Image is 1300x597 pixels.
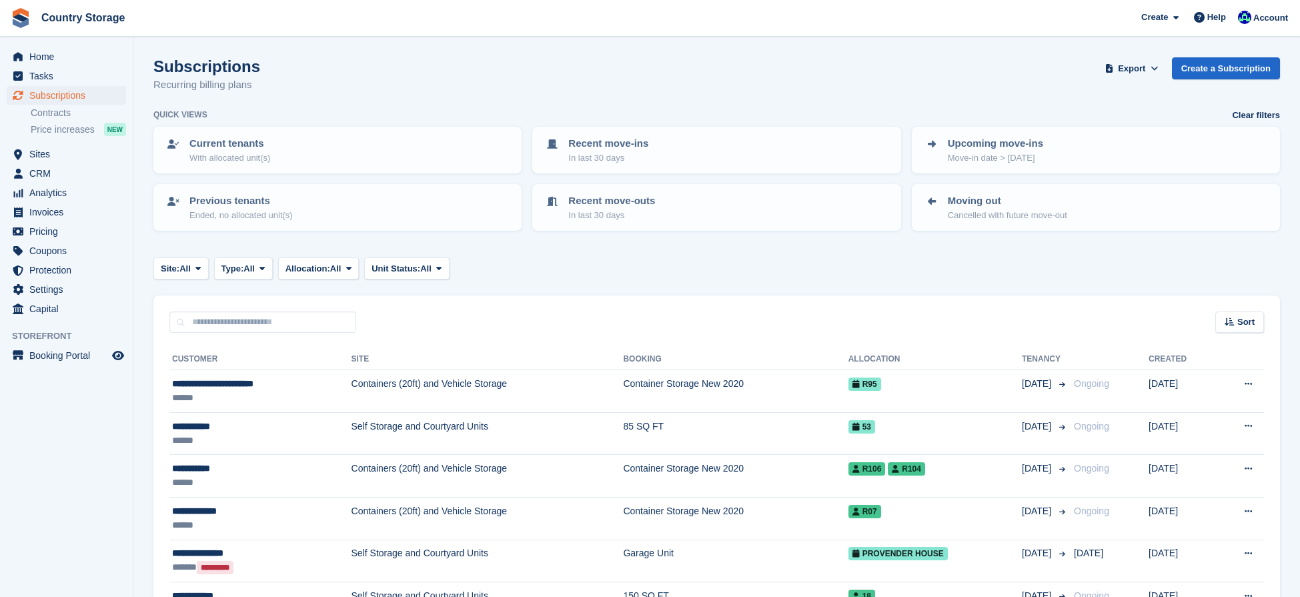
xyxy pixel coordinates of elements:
span: R95 [848,378,881,391]
span: All [330,262,342,275]
button: Type: All [214,257,273,279]
p: Current tenants [189,136,270,151]
span: Type: [221,262,244,275]
td: [DATE] [1149,370,1215,413]
a: Recent move-outs In last 30 days [534,185,899,229]
button: Site: All [153,257,209,279]
th: Tenancy [1022,349,1069,370]
p: Upcoming move-ins [948,136,1043,151]
a: menu [7,67,126,85]
span: Help [1207,11,1226,24]
th: Created [1149,349,1215,370]
span: Home [29,47,109,66]
span: Ongoing [1074,506,1109,516]
span: Create [1141,11,1168,24]
button: Allocation: All [278,257,360,279]
a: Contracts [31,107,126,119]
span: R106 [848,462,886,476]
span: 53 [848,420,875,434]
td: Containers (20ft) and Vehicle Storage [352,455,624,498]
a: Moving out Cancelled with future move-out [913,185,1279,229]
span: Analytics [29,183,109,202]
td: Self Storage and Courtyard Units [352,540,624,582]
span: Capital [29,300,109,318]
th: Allocation [848,349,1022,370]
a: Country Storage [36,7,130,29]
p: Move-in date > [DATE] [948,151,1043,165]
td: [DATE] [1149,412,1215,455]
a: Current tenants With allocated unit(s) [155,128,520,172]
span: Account [1253,11,1288,25]
a: menu [7,47,126,66]
td: [DATE] [1149,540,1215,582]
span: Protection [29,261,109,279]
a: menu [7,183,126,202]
p: Recurring billing plans [153,77,260,93]
span: Ongoing [1074,463,1109,474]
span: All [179,262,191,275]
td: Container Storage New 2020 [623,497,848,540]
a: menu [7,241,126,260]
p: Cancelled with future move-out [948,209,1067,222]
td: [DATE] [1149,497,1215,540]
span: [DATE] [1022,377,1054,391]
span: Booking Portal [29,346,109,365]
button: Unit Status: All [364,257,449,279]
span: All [243,262,255,275]
a: menu [7,261,126,279]
span: Sort [1237,316,1255,329]
a: Previous tenants Ended, no allocated unit(s) [155,185,520,229]
a: Create a Subscription [1172,57,1280,79]
p: Recent move-outs [568,193,655,209]
a: Clear filters [1232,109,1280,122]
span: Unit Status: [372,262,420,275]
a: menu [7,86,126,105]
span: Pricing [29,222,109,241]
span: Coupons [29,241,109,260]
span: [DATE] [1022,462,1054,476]
td: Self Storage and Courtyard Units [352,412,624,455]
a: Upcoming move-ins Move-in date > [DATE] [913,128,1279,172]
a: menu [7,300,126,318]
p: In last 30 days [568,151,648,165]
th: Customer [169,349,352,370]
a: menu [7,222,126,241]
a: Recent move-ins In last 30 days [534,128,899,172]
span: Invoices [29,203,109,221]
a: menu [7,145,126,163]
h6: Quick views [153,109,207,121]
td: Container Storage New 2020 [623,370,848,413]
span: Export [1118,62,1145,75]
span: [DATE] [1022,546,1054,560]
span: R104 [888,462,925,476]
p: Moving out [948,193,1067,209]
p: In last 30 days [568,209,655,222]
a: Price increases NEW [31,122,126,137]
a: menu [7,280,126,299]
p: Previous tenants [189,193,293,209]
img: Alison Dalnas [1238,11,1251,24]
td: [DATE] [1149,455,1215,498]
th: Site [352,349,624,370]
span: Tasks [29,67,109,85]
td: Garage Unit [623,540,848,582]
div: NEW [104,123,126,136]
span: Ongoing [1074,378,1109,389]
a: Preview store [110,348,126,364]
p: Ended, no allocated unit(s) [189,209,293,222]
a: menu [7,203,126,221]
a: menu [7,164,126,183]
h1: Subscriptions [153,57,260,75]
span: [DATE] [1022,504,1054,518]
p: Recent move-ins [568,136,648,151]
span: Allocation: [285,262,330,275]
span: Site: [161,262,179,275]
span: Subscriptions [29,86,109,105]
td: Containers (20ft) and Vehicle Storage [352,370,624,413]
button: Export [1103,57,1161,79]
span: Settings [29,280,109,299]
td: Containers (20ft) and Vehicle Storage [352,497,624,540]
span: All [420,262,432,275]
p: With allocated unit(s) [189,151,270,165]
span: Price increases [31,123,95,136]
